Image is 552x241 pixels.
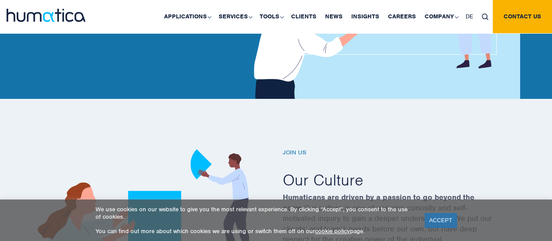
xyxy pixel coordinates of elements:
[96,206,414,220] p: We use cookies on our website to give you the most relevant experience. By clicking “Accept”, you...
[425,213,456,227] a: ACCEPT
[283,149,518,157] h6: Join us
[466,13,473,20] span: DE
[283,192,474,213] strong: Humaticans are driven by a passion to go beyond the norm.
[96,227,414,235] p: You can find out more about which cookies we are using or switch them off on our page.
[283,170,518,190] h2: Our Culture
[315,227,350,235] a: cookie policy
[482,14,488,20] img: search_icon
[7,9,86,22] img: logo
